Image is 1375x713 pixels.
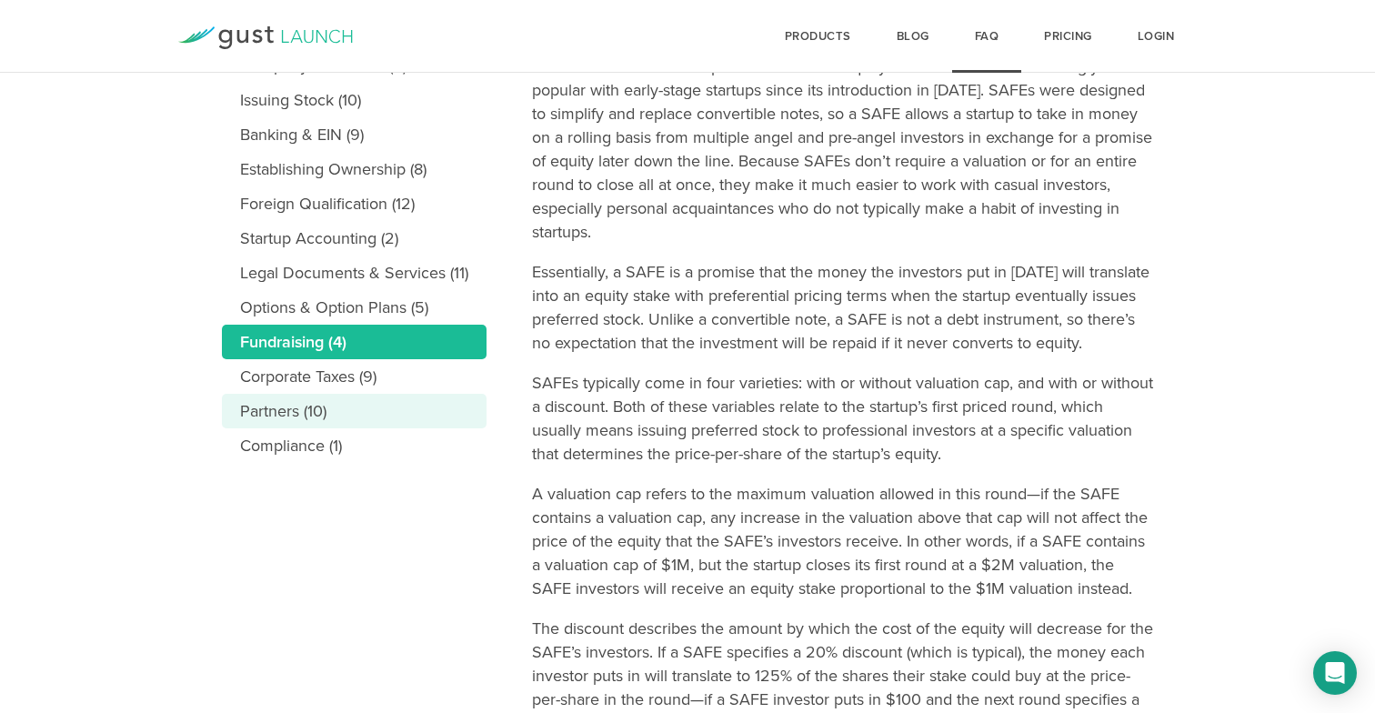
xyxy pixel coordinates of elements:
[222,152,487,186] a: Establishing Ownership (8)
[532,482,1153,600] p: A valuation cap refers to the maximum valuation allowed in this round—if the SAFE contains a valu...
[222,186,487,221] a: Foreign Qualification (12)
[222,221,487,256] a: Startup Accounting (2)
[222,117,487,152] a: Banking & EIN (9)
[1313,651,1357,695] div: Open Intercom Messenger
[222,256,487,290] a: Legal Documents & Services (11)
[222,325,487,359] a: Fundraising (4)
[532,31,1153,244] p: The Simple Agreement for Future Equity (SAFE) is an early stage investment instrument: a contract...
[222,394,487,428] a: Partners (10)
[222,428,487,463] a: Compliance (1)
[532,371,1153,466] p: SAFEs typically come in four varieties: with or without valuation cap, and with or without a disc...
[222,290,487,325] a: Options & Option Plans (5)
[222,83,487,117] a: Issuing Stock (10)
[532,260,1153,355] p: Essentially, a SAFE is a promise that the money the investors put in [DATE] will translate into a...
[222,359,487,394] a: Corporate Taxes (9)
